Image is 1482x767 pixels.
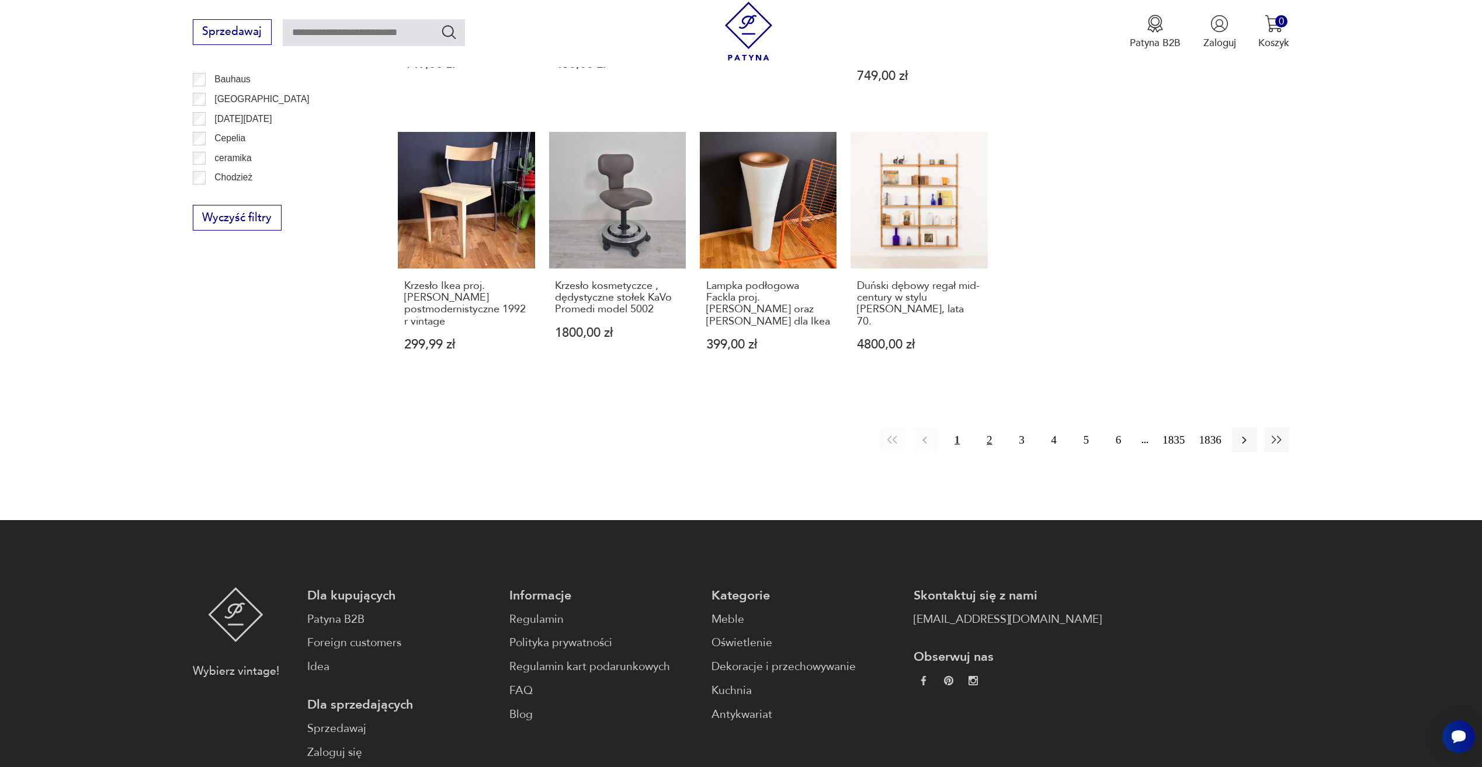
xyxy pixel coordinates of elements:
img: Ikona koszyka [1265,15,1283,33]
button: Sprzedawaj [193,19,272,45]
p: Dla sprzedających [307,696,495,713]
a: Dekoracje i przechowywanie [712,658,900,675]
p: Patyna B2B [1130,36,1181,50]
iframe: Smartsupp widget button [1442,720,1475,753]
a: Blog [509,706,697,723]
button: 6 [1106,427,1131,452]
a: Regulamin [509,611,697,628]
div: 0 [1275,15,1287,27]
img: Patyna - sklep z meblami i dekoracjami vintage [208,587,263,642]
a: Oświetlenie [712,634,900,651]
a: Lampka podłogowa Fackla proj. C.Öjerstam oraz M. Elebäck dla IkeaLampka podłogowa Fackla proj. [P... [700,132,837,378]
p: 749,00 zł [857,70,981,82]
p: 4800,00 zł [857,339,981,351]
p: Dla kupujących [307,587,495,604]
a: Sprzedawaj [307,720,495,737]
p: 1800,00 zł [555,327,679,339]
p: Koszyk [1258,36,1289,50]
img: Ikonka użytkownika [1210,15,1228,33]
button: 0Koszyk [1258,15,1289,50]
button: 4 [1042,427,1067,452]
a: FAQ [509,682,697,699]
h3: Krzesło Ikea proj. [PERSON_NAME] postmodernistyczne 1992 r vintage [404,280,529,328]
p: [DATE][DATE] [214,111,272,127]
p: Skontaktuj się z nami [914,587,1102,604]
p: Cepelia [214,131,245,146]
button: Patyna B2B [1130,15,1181,50]
p: 399,00 zł [706,339,831,351]
img: da9060093f698e4c3cedc1453eec5031.webp [919,676,928,685]
button: 1836 [1195,427,1224,452]
a: Antykwariat [712,706,900,723]
p: Obserwuj nas [914,649,1102,665]
button: Wyczyść filtry [193,205,282,231]
button: 5 [1074,427,1099,452]
h3: Duński dębowy regał mid-century w stylu [PERSON_NAME], lata 70. [857,280,981,328]
a: Zaloguj się [307,744,495,761]
a: Idea [307,658,495,675]
p: Wybierz vintage! [193,663,279,680]
p: Kategorie [712,587,900,604]
p: Chodzież [214,170,252,185]
a: Sprzedawaj [193,28,272,37]
p: 450,00 zł [555,58,679,70]
p: 299,99 zł [404,339,529,351]
a: [EMAIL_ADDRESS][DOMAIN_NAME] [914,611,1102,628]
img: Ikona medalu [1146,15,1164,33]
p: Zaloguj [1203,36,1236,50]
a: Duński dębowy regał mid-century w stylu Poula Cadoviusa, lata 70.Duński dębowy regał mid-century ... [851,132,987,378]
p: Ćmielów [214,190,249,205]
a: Patyna B2B [307,611,495,628]
button: 3 [1009,427,1034,452]
a: Meble [712,611,900,628]
img: Patyna - sklep z meblami i dekoracjami vintage [719,2,778,61]
h3: Krzesło kosmetyczce , dędystyczne stołek KaVo Promedi model 5002 [555,280,679,316]
a: Krzesło kosmetyczce , dędystyczne stołek KaVo Promedi model 5002Krzesło kosmetyczce , dędystyczne... [549,132,686,378]
p: Bauhaus [214,72,251,87]
a: Polityka prywatności [509,634,697,651]
p: ceramika [214,151,251,166]
button: Zaloguj [1203,15,1236,50]
a: Krzesło Ikea proj. Tina Christensen postmodernistyczne 1992 r vintageKrzesło Ikea proj. [PERSON_N... [398,132,535,378]
a: Ikona medaluPatyna B2B [1130,15,1181,50]
p: 149,00 zł [404,58,529,70]
button: 1835 [1159,427,1188,452]
button: 2 [977,427,1002,452]
a: Regulamin kart podarunkowych [509,658,697,675]
a: Kuchnia [712,682,900,699]
img: c2fd9cf7f39615d9d6839a72ae8e59e5.webp [969,676,978,685]
p: Informacje [509,587,697,604]
button: Szukaj [440,23,457,40]
img: 37d27d81a828e637adc9f9cb2e3d3a8a.webp [944,676,953,685]
button: 1 [945,427,970,452]
a: Foreign customers [307,634,495,651]
h3: Lampka podłogowa Fackla proj. [PERSON_NAME] oraz [PERSON_NAME] dla Ikea [706,280,831,328]
p: [GEOGRAPHIC_DATA] [214,92,309,107]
